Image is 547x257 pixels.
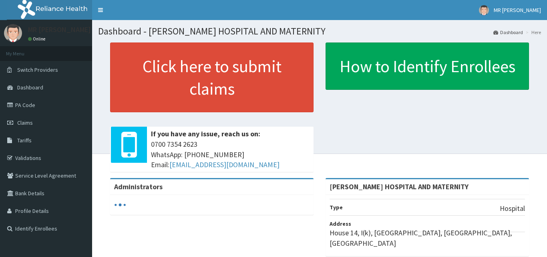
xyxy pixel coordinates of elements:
[17,84,43,91] span: Dashboard
[28,36,47,42] a: Online
[493,29,523,36] a: Dashboard
[330,220,351,227] b: Address
[151,139,310,170] span: 0700 7354 2623 WhatsApp: [PHONE_NUMBER] Email:
[500,203,525,214] p: Hospital
[98,26,541,36] h1: Dashboard - [PERSON_NAME] HOSPITAL AND MATERNITY
[110,42,314,112] a: Click here to submit claims
[17,137,32,144] span: Tariffs
[169,160,280,169] a: [EMAIL_ADDRESS][DOMAIN_NAME]
[17,119,33,126] span: Claims
[114,182,163,191] b: Administrators
[330,182,469,191] strong: [PERSON_NAME] HOSPITAL AND MATERNITY
[326,42,529,90] a: How to Identify Enrollees
[524,29,541,36] li: Here
[114,199,126,211] svg: audio-loading
[330,204,343,211] b: Type
[330,228,525,248] p: House 14, I(k), [GEOGRAPHIC_DATA], [GEOGRAPHIC_DATA], [GEOGRAPHIC_DATA]
[17,66,58,73] span: Switch Providers
[494,6,541,14] span: MR [PERSON_NAME]
[4,24,22,42] img: User Image
[151,129,260,138] b: If you have any issue, reach us on:
[479,5,489,15] img: User Image
[28,26,91,33] p: MR [PERSON_NAME]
